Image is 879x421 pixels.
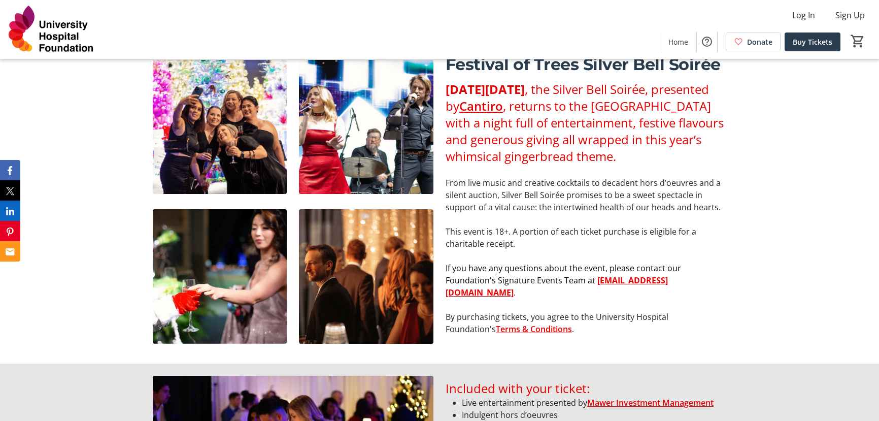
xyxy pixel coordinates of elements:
[587,397,714,408] a: Mawer Investment Management
[446,177,726,213] p: From live music and creative cocktails to decadent hors d’oeuvres and a silent auction, Silver Be...
[726,33,781,51] a: Donate
[462,397,726,409] li: Live entertainment presented by
[514,287,516,298] span: .
[697,31,717,52] button: Help
[446,81,709,114] span: , the Silver Bell Soirée, presented by
[446,98,724,165] span: , returns to the [GEOGRAPHIC_DATA] with a night full of entertainment, festive flavours and gener...
[827,7,873,23] button: Sign Up
[835,9,865,21] span: Sign Up
[792,9,815,21] span: Log In
[153,60,287,195] img: undefined
[496,323,572,335] a: Terms & Conditions
[462,409,726,421] li: Indulgent hors d’oeuvres
[459,98,503,114] a: Cantiro
[446,311,726,335] p: By purchasing tickets, you agree to the University Hospital Foundation's .
[6,4,96,55] img: University Hospital Foundation's Logo
[446,52,726,77] p: Festival of Trees Silver Bell Soirée
[446,275,668,298] u: [EMAIL_ADDRESS][DOMAIN_NAME]
[299,60,433,195] img: undefined
[747,37,772,47] span: Donate
[660,33,696,51] a: Home
[785,33,840,51] a: Buy Tickets
[446,380,590,397] span: Included with your ticket:
[446,81,525,98] strong: [DATE][DATE]
[299,209,433,344] img: undefined
[446,263,681,286] span: If you have any questions about the event, please contact our Foundation's Signature Events Team at
[793,37,832,47] span: Buy Tickets
[668,37,688,47] span: Home
[446,225,726,250] p: This event is 18+. A portion of each ticket purchase is eligible for a charitable receipt.
[784,7,823,23] button: Log In
[849,32,867,50] button: Cart
[153,209,287,344] img: undefined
